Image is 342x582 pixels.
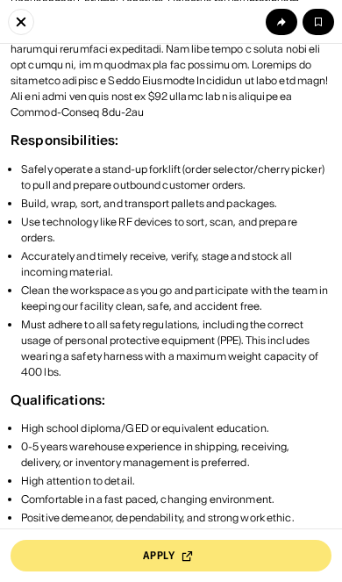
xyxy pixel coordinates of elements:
[21,162,331,193] div: Safely operate a stand-up forklift (order selector/cherry picker) to pull and prepare outbound cu...
[21,511,331,527] div: Positive demeanor, dependability, and strong work ethic.
[11,391,105,411] div: Qualifications:
[21,248,331,280] div: Accurately and timely receive, verify, stage and stock all incoming material.
[21,421,331,437] div: High school diploma/GED or equivalent education.
[21,196,331,212] div: Build, wrap, sort, and transport pallets and packages.
[11,132,119,152] div: Responsibilities:
[143,550,176,561] div: Apply
[21,492,331,508] div: Comfortable in a fast paced, changing environment.
[8,8,34,34] button: Close
[21,440,331,471] div: 0-5 years warehouse experience in shipping, receiving, delivery, or inventory management is prefe...
[21,283,331,314] div: Clean the workspace as you go and participate with the team in keeping our facility clean, safe, ...
[21,214,331,246] div: Use technology like RF devices to sort, scan, and prepare orders.
[21,317,331,380] div: Must adhere to all safety regulations, including the correct usage of personal protective equipme...
[21,474,331,490] div: High attention to detail.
